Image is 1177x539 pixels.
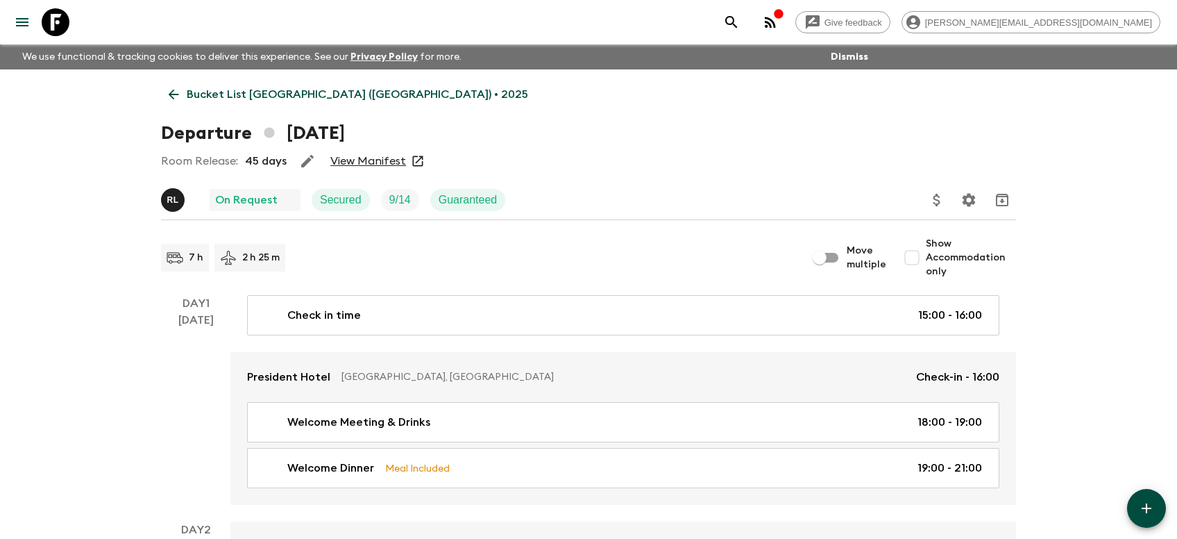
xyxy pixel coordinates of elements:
button: Dismiss [827,47,872,67]
span: Show Accommodation only [926,237,1016,279]
p: 9 / 14 [389,192,411,208]
button: Settings [955,186,983,214]
p: Secured [320,192,362,208]
a: View Manifest [330,154,406,168]
p: Day 2 [161,522,230,538]
div: Trip Fill [381,189,419,211]
span: Move multiple [847,244,887,272]
p: Guaranteed [439,192,498,208]
a: Bucket List [GEOGRAPHIC_DATA] ([GEOGRAPHIC_DATA]) • 2025 [161,81,536,108]
span: [PERSON_NAME][EMAIL_ADDRESS][DOMAIN_NAME] [917,17,1160,28]
button: Archive (Completed, Cancelled or Unsynced Departures only) [988,186,1016,214]
p: Check-in - 16:00 [916,369,999,385]
button: menu [8,8,36,36]
a: Check in time15:00 - 16:00 [247,295,999,335]
p: 7 h [189,251,203,265]
div: [PERSON_NAME][EMAIL_ADDRESS][DOMAIN_NAME] [901,11,1160,33]
h1: Departure [DATE] [161,119,345,147]
p: Day 1 [161,295,230,312]
a: Welcome DinnerMeal Included19:00 - 21:00 [247,448,999,488]
p: Check in time [287,307,361,324]
p: We use functional & tracking cookies to deliver this experience. See our for more. [17,44,467,69]
p: Welcome Meeting & Drinks [287,414,430,431]
a: Privacy Policy [350,52,418,62]
p: Bucket List [GEOGRAPHIC_DATA] ([GEOGRAPHIC_DATA]) • 2025 [187,86,528,103]
p: 19:00 - 21:00 [917,460,982,476]
span: Rabata Legend Mpatamali [161,192,187,204]
a: Welcome Meeting & Drinks18:00 - 19:00 [247,402,999,442]
p: Room Release: [161,153,238,169]
a: President Hotel[GEOGRAPHIC_DATA], [GEOGRAPHIC_DATA]Check-in - 16:00 [230,352,1016,402]
div: [DATE] [178,312,214,505]
p: Meal Included [385,461,450,476]
button: RL [161,188,187,212]
div: Secured [312,189,370,211]
p: 15:00 - 16:00 [918,307,982,324]
p: 45 days [245,153,287,169]
p: 18:00 - 19:00 [917,414,982,431]
button: search adventures [718,8,745,36]
p: 2 h 25 m [242,251,280,265]
p: On Request [215,192,278,208]
p: President Hotel [247,369,330,385]
span: Give feedback [817,17,890,28]
p: R L [167,194,178,206]
a: Give feedback [795,11,890,33]
p: [GEOGRAPHIC_DATA], [GEOGRAPHIC_DATA] [341,370,905,384]
button: Update Price, Early Bird Discount and Costs [923,186,951,214]
p: Welcome Dinner [287,460,374,476]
